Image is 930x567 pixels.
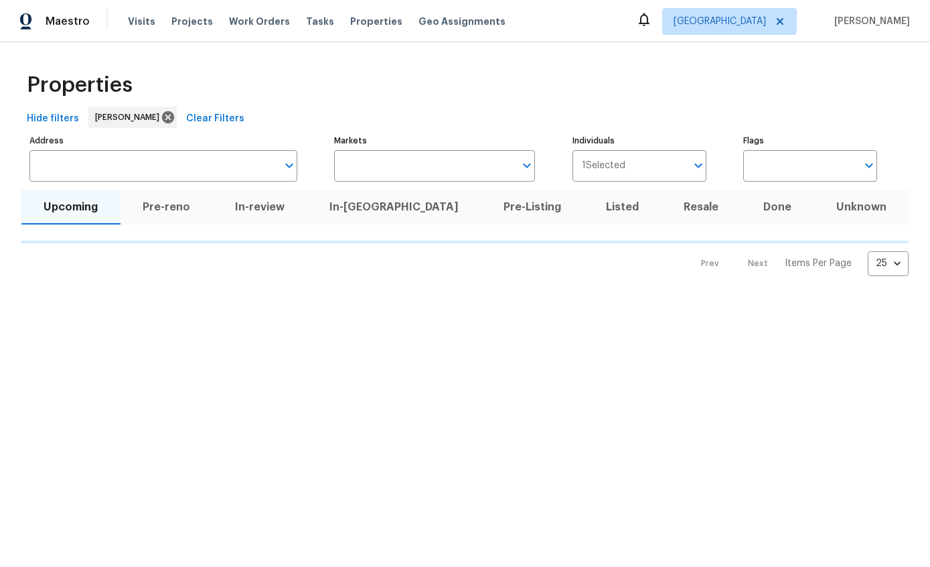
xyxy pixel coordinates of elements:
[749,198,805,216] span: Done
[29,198,112,216] span: Upcoming
[674,15,766,28] span: [GEOGRAPHIC_DATA]
[171,15,213,28] span: Projects
[418,15,506,28] span: Geo Assignments
[489,198,576,216] span: Pre-Listing
[669,198,732,216] span: Resale
[350,15,402,28] span: Properties
[860,156,878,175] button: Open
[829,15,910,28] span: [PERSON_NAME]
[572,137,706,145] label: Individuals
[306,17,334,26] span: Tasks
[822,198,901,216] span: Unknown
[743,137,877,145] label: Flags
[29,137,297,145] label: Address
[46,15,90,28] span: Maestro
[21,107,84,131] button: Hide filters
[128,15,155,28] span: Visits
[518,156,536,175] button: Open
[688,251,909,276] nav: Pagination Navigation
[582,160,625,172] span: 1 Selected
[181,107,250,131] button: Clear Filters
[591,198,653,216] span: Listed
[88,107,177,128] div: [PERSON_NAME]
[27,78,133,92] span: Properties
[315,198,473,216] span: In-[GEOGRAPHIC_DATA]
[334,137,535,145] label: Markets
[689,156,708,175] button: Open
[95,111,165,124] span: [PERSON_NAME]
[186,111,244,127] span: Clear Filters
[221,198,299,216] span: In-review
[868,246,909,281] div: 25
[280,156,299,175] button: Open
[27,111,79,127] span: Hide filters
[229,15,290,28] span: Work Orders
[129,198,205,216] span: Pre-reno
[785,257,852,270] p: Items Per Page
